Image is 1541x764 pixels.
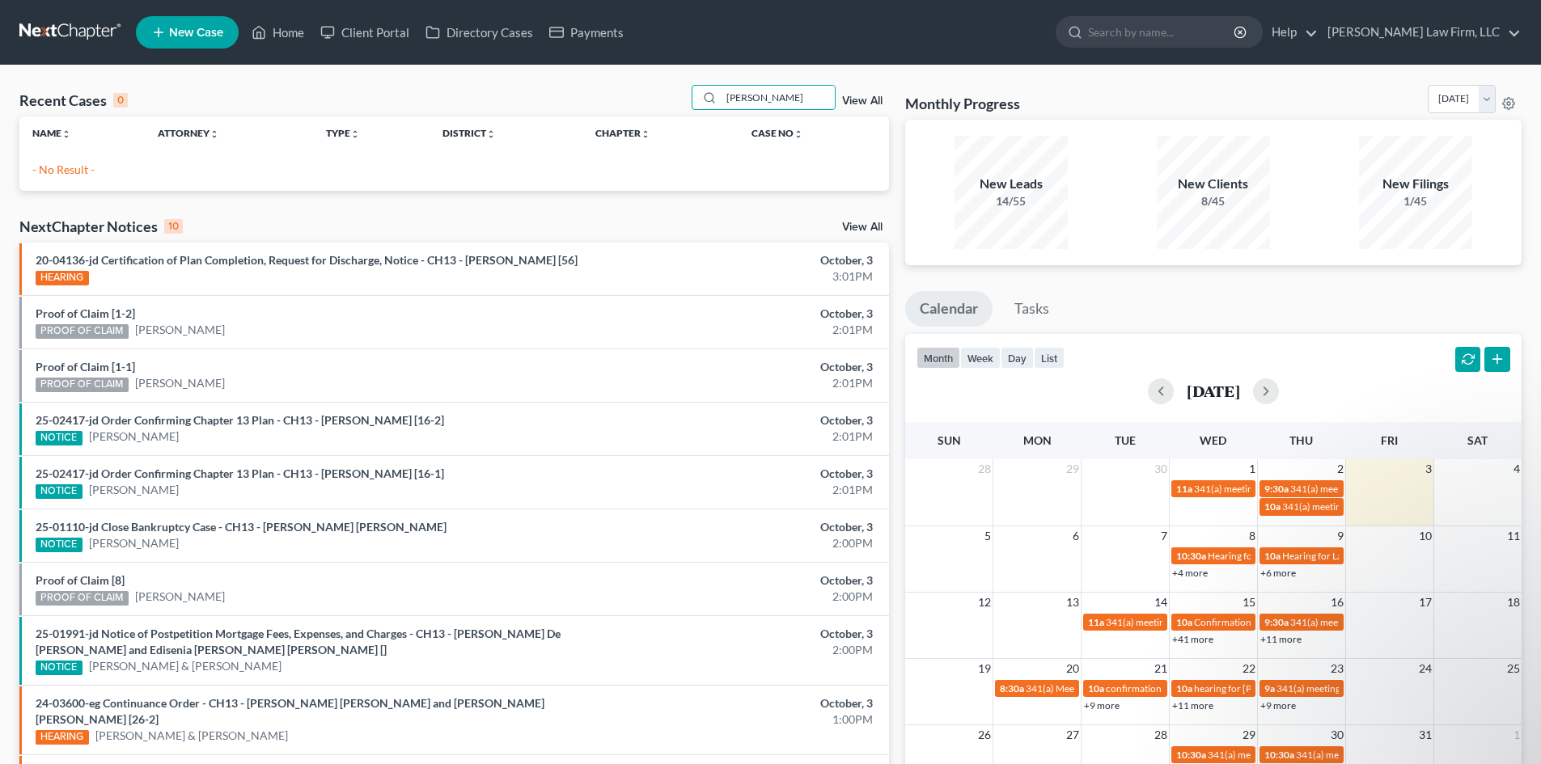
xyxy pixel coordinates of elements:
span: Wed [1200,433,1226,447]
div: 2:00PM [604,535,873,551]
span: 27 [1065,725,1081,745]
input: Search by name... [1088,17,1236,47]
a: Typeunfold_more [326,127,360,139]
div: New Clients [1157,175,1270,193]
a: Client Portal [312,18,417,47]
a: Payments [541,18,632,47]
a: 25-02417-jd Order Confirming Chapter 13 Plan - CH13 - [PERSON_NAME] [16-2] [36,413,444,427]
span: 341(a) meeting for [PERSON_NAME] [1208,749,1364,761]
div: October, 3 [604,359,873,375]
span: 12 [976,593,993,612]
a: Directory Cases [417,18,541,47]
span: 341(a) meeting for [PERSON_NAME] [1296,749,1452,761]
span: 10a [1176,616,1192,628]
span: 19 [976,659,993,678]
p: - No Result - [32,162,876,178]
div: NOTICE [36,661,83,675]
iframe: Intercom live chat [1486,709,1525,748]
a: Proof of Claim [1-1] [36,360,135,374]
div: 2:01PM [604,375,873,391]
a: [PERSON_NAME] & [PERSON_NAME] [89,658,282,674]
a: 25-01991-jd Notice of Postpetition Mortgage Fees, Expenses, and Charges - CH13 - [PERSON_NAME] De... [36,627,561,656]
a: 25-01110-jd Close Bankruptcy Case - CH13 - [PERSON_NAME] [PERSON_NAME] [36,520,447,534]
div: PROOF OF CLAIM [36,378,129,392]
span: hearing for [PERSON_NAME] [1194,682,1319,694]
span: 7 [1159,526,1169,546]
button: month [917,347,960,369]
a: [PERSON_NAME] Law Firm, LLC [1319,18,1521,47]
i: unfold_more [641,129,650,139]
h2: [DATE] [1187,382,1240,399]
a: Proof of Claim [1-2] [36,306,135,320]
div: 8/45 [1157,193,1270,209]
input: Search by name... [722,86,835,109]
i: unfold_more [350,129,360,139]
span: 341(a) meeting for [PERSON_NAME] [1194,483,1350,495]
i: unfold_more [210,129,219,139]
div: NOTICE [36,538,83,552]
a: [PERSON_NAME] [135,589,225,605]
div: 1/45 [1359,193,1472,209]
a: Case Nounfold_more [751,127,803,139]
span: 10:30a [1176,550,1206,562]
a: Districtunfold_more [442,127,496,139]
div: 0 [113,93,128,108]
span: 21 [1153,659,1169,678]
span: 11a [1088,616,1104,628]
div: 2:01PM [604,428,873,445]
a: Chapterunfold_more [595,127,650,139]
div: HEARING [36,271,89,285]
div: October, 3 [604,626,873,642]
a: 25-02417-jd Order Confirming Chapter 13 Plan - CH13 - [PERSON_NAME] [16-1] [36,466,444,480]
span: 10a [1088,682,1104,694]
div: New Filings [1359,175,1472,193]
div: October, 3 [604,572,873,589]
div: Recent Cases [19,91,128,110]
span: 28 [1153,725,1169,745]
a: Help [1264,18,1318,47]
a: +9 more [1084,699,1120,711]
a: [PERSON_NAME] & [PERSON_NAME] [95,728,288,744]
a: Home [243,18,312,47]
span: Mon [1023,433,1052,447]
a: 24-03600-eg Continuance Order - CH13 - [PERSON_NAME] [PERSON_NAME] and [PERSON_NAME] [PERSON_NAME... [36,696,544,726]
i: unfold_more [486,129,496,139]
span: 26 [976,725,993,745]
div: October, 3 [604,306,873,322]
a: +11 more [1172,699,1213,711]
span: 13 [1065,593,1081,612]
div: 1:00PM [604,711,873,728]
div: PROOF OF CLAIM [36,324,129,339]
span: 20 [1065,659,1081,678]
div: PROOF OF CLAIM [36,591,129,606]
a: Calendar [905,291,993,327]
div: 2:00PM [604,589,873,605]
div: NOTICE [36,431,83,445]
span: 5 [983,526,993,546]
div: October, 3 [604,412,873,428]
a: Attorneyunfold_more [158,127,219,139]
span: Confirmation Hearing for [PERSON_NAME] [1194,616,1379,628]
span: 341(a) Meeting of Creditors for [PERSON_NAME] [1026,682,1235,694]
a: +4 more [1172,567,1208,579]
div: NextChapter Notices [19,217,183,236]
a: Tasks [1000,291,1064,327]
div: 2:01PM [604,482,873,498]
div: HEARING [36,730,89,745]
span: 341(a) meeting for [PERSON_NAME] & [PERSON_NAME] [1106,616,1348,628]
div: October, 3 [604,519,873,535]
a: View All [842,95,883,107]
a: [PERSON_NAME] [135,322,225,338]
span: 10a [1176,682,1192,694]
a: [PERSON_NAME] [135,375,225,391]
span: Tue [1115,433,1136,447]
a: [PERSON_NAME] [89,482,179,498]
a: [PERSON_NAME] [89,428,179,445]
div: October, 3 [604,252,873,268]
span: 28 [976,459,993,479]
div: 14/55 [955,193,1068,209]
span: 14 [1153,593,1169,612]
div: New Leads [955,175,1068,193]
a: [PERSON_NAME] [89,535,179,551]
span: 10:30a [1264,749,1294,761]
